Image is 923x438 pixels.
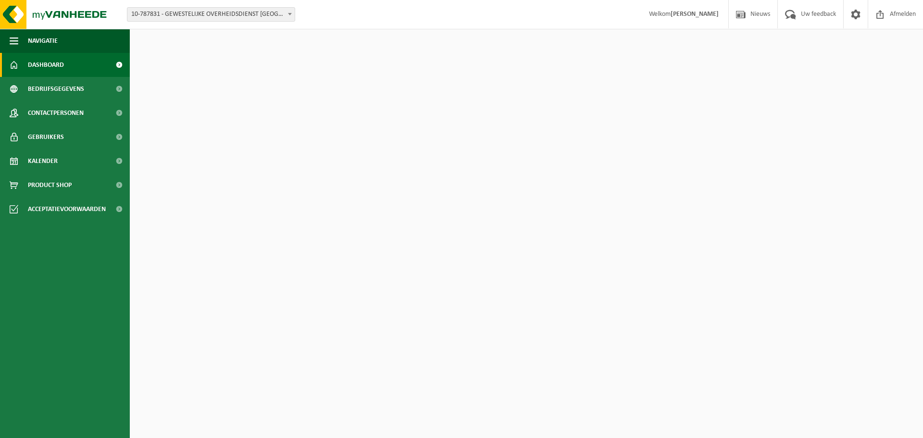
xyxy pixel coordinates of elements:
[28,197,106,221] span: Acceptatievoorwaarden
[28,125,64,149] span: Gebruikers
[127,7,295,22] span: 10-787831 - GEWESTELIJKE OVERHEIDSDIENST BRUSSEL (BRUCEFO) - ANDERLECHT
[28,101,84,125] span: Contactpersonen
[671,11,719,18] strong: [PERSON_NAME]
[127,8,295,21] span: 10-787831 - GEWESTELIJKE OVERHEIDSDIENST BRUSSEL (BRUCEFO) - ANDERLECHT
[28,53,64,77] span: Dashboard
[28,173,72,197] span: Product Shop
[28,77,84,101] span: Bedrijfsgegevens
[28,29,58,53] span: Navigatie
[28,149,58,173] span: Kalender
